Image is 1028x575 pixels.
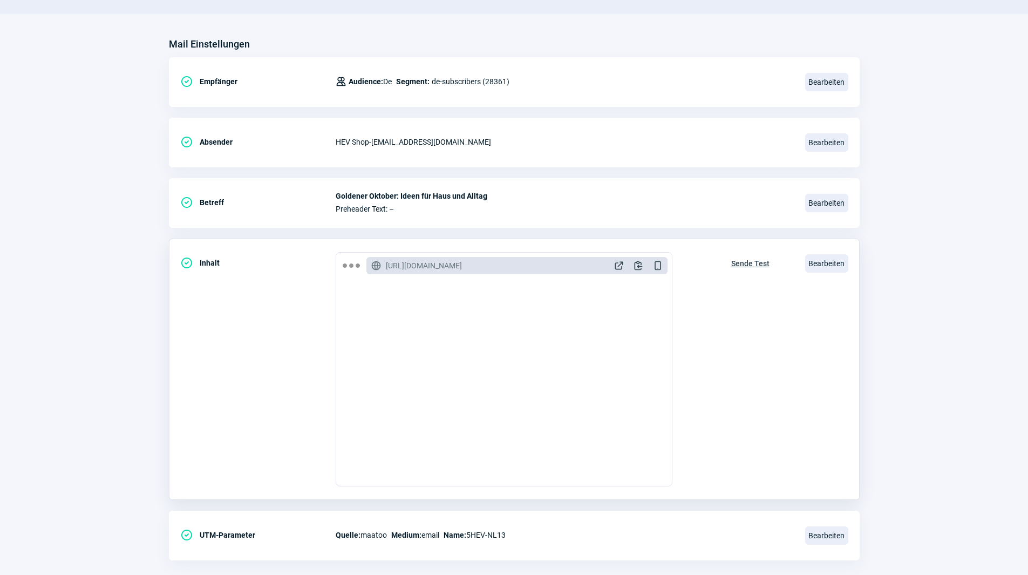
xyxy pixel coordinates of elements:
[386,260,462,271] span: [URL][DOMAIN_NAME]
[444,529,506,542] span: 5HEV-NL13
[169,36,250,53] h3: Mail Einstellungen
[396,75,430,88] span: Segment:
[180,192,336,213] div: Betreff
[391,529,439,542] span: email
[805,526,848,545] span: Bearbeiten
[336,205,792,213] span: Preheader Text: –
[444,531,466,539] span: Name:
[336,71,509,92] div: de-subscribers (28361)
[731,255,770,272] span: Sende Test
[336,192,792,200] span: Goldener Oktober: Ideen für Haus und Alltag
[805,254,848,273] span: Bearbeiten
[805,133,848,152] span: Bearbeiten
[180,524,336,546] div: UTM-Parameter
[805,73,848,91] span: Bearbeiten
[336,131,792,153] div: HEV Shop - [EMAIL_ADDRESS][DOMAIN_NAME]
[180,131,336,153] div: Absender
[720,252,781,273] button: Sende Test
[349,75,392,88] span: De
[336,529,387,542] span: maatoo
[336,531,360,539] span: Quelle:
[391,531,421,539] span: Medium:
[180,71,336,92] div: Empfänger
[805,194,848,212] span: Bearbeiten
[180,252,336,274] div: Inhalt
[349,77,383,86] span: Audience:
